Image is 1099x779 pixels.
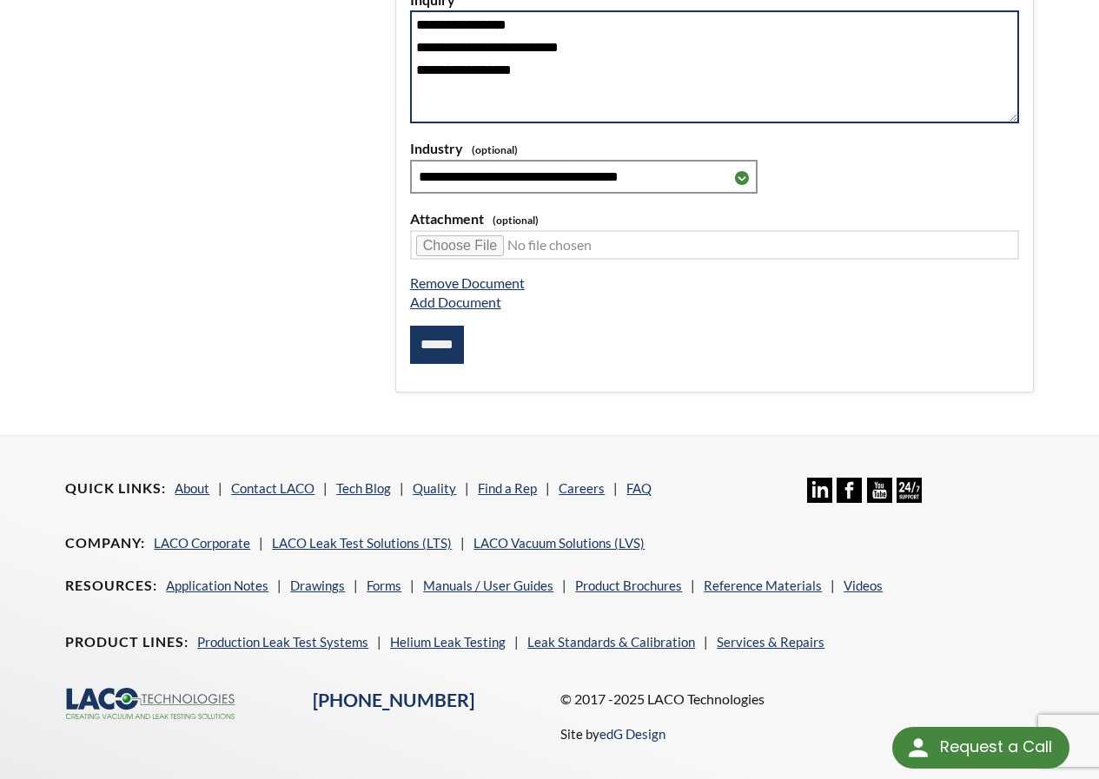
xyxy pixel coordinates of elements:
[65,633,189,651] h4: Product Lines
[410,274,525,291] a: Remove Document
[413,480,456,496] a: Quality
[231,480,314,496] a: Contact LACO
[575,578,682,593] a: Product Brochures
[166,578,268,593] a: Application Notes
[65,577,157,595] h4: Resources
[717,634,824,650] a: Services & Repairs
[390,634,506,650] a: Helium Leak Testing
[559,480,605,496] a: Careers
[336,480,391,496] a: Tech Blog
[65,534,145,552] h4: Company
[313,689,474,711] a: [PHONE_NUMBER]
[897,478,922,503] img: 24/7 Support Icon
[473,535,645,551] a: LACO Vacuum Solutions (LVS)
[560,688,1034,710] p: © 2017 -2025 LACO Technologies
[410,294,501,310] a: Add Document
[175,480,209,496] a: About
[410,208,1019,230] label: Attachment
[904,734,932,762] img: round button
[897,490,922,505] a: 24/7 Support
[272,535,452,551] a: LACO Leak Test Solutions (LTS)
[704,578,822,593] a: Reference Materials
[367,578,401,593] a: Forms
[599,726,665,742] a: edG Design
[940,727,1052,767] div: Request a Call
[290,578,345,593] a: Drawings
[844,578,883,593] a: Videos
[154,535,250,551] a: LACO Corporate
[478,480,537,496] a: Find a Rep
[892,727,1069,769] div: Request a Call
[527,634,695,650] a: Leak Standards & Calibration
[626,480,652,496] a: FAQ
[197,634,368,650] a: Production Leak Test Systems
[423,578,553,593] a: Manuals / User Guides
[65,479,166,498] h4: Quick Links
[410,137,1019,160] label: Industry
[560,723,665,744] p: Site by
